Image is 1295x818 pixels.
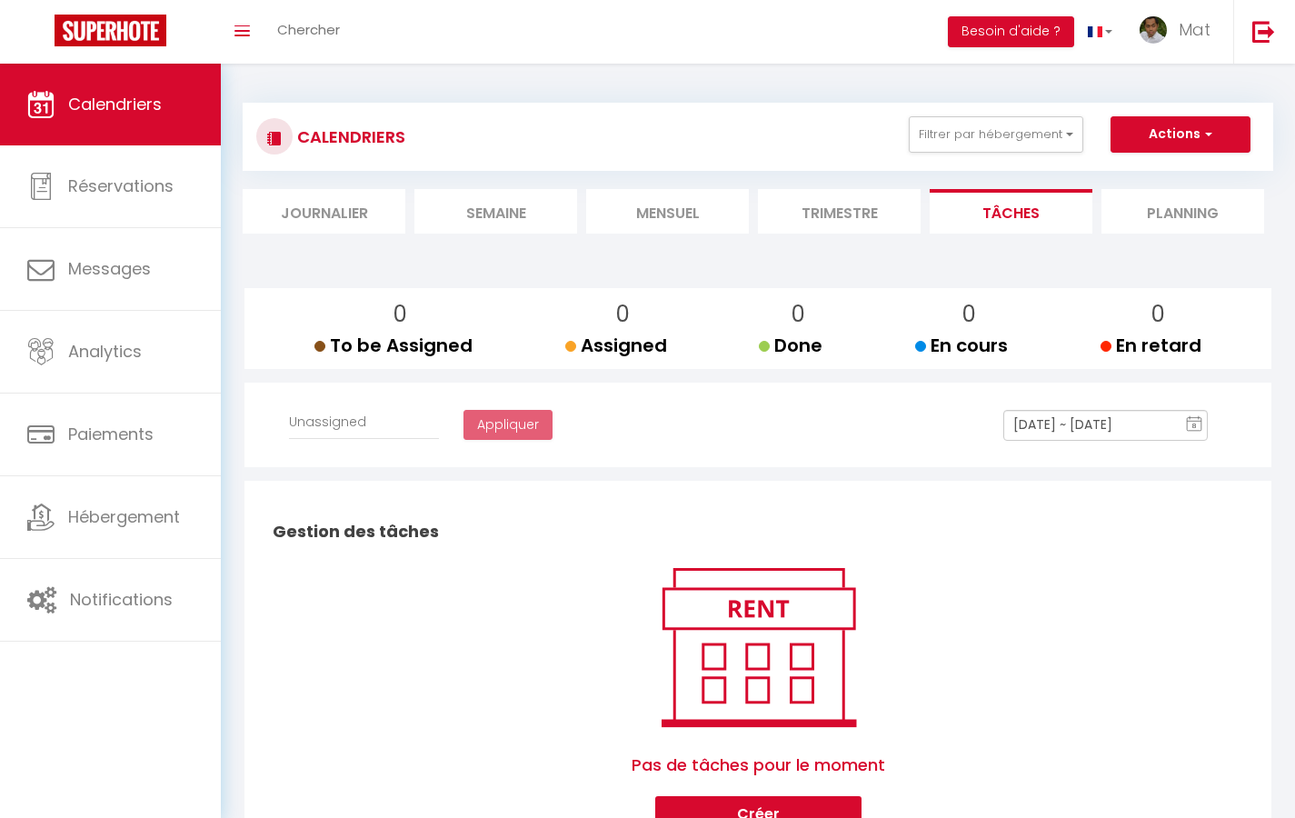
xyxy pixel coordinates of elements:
[1179,18,1210,41] span: Mat
[930,189,1092,234] li: Tâches
[1140,16,1167,44] img: ...
[1101,189,1264,234] li: Planning
[758,189,921,234] li: Trimestre
[1101,333,1201,358] span: En retard
[759,333,822,358] span: Done
[68,505,180,528] span: Hébergement
[55,15,166,46] img: Super Booking
[314,333,473,358] span: To be Assigned
[68,257,151,280] span: Messages
[915,333,1008,358] span: En cours
[909,116,1083,153] button: Filtrer par hébergement
[1252,20,1275,43] img: logout
[463,410,553,441] button: Appliquer
[1111,116,1250,153] button: Actions
[586,189,749,234] li: Mensuel
[243,189,405,234] li: Journalier
[930,297,1008,332] p: 0
[948,16,1074,47] button: Besoin d'aide ?
[1003,410,1208,441] input: Select Date Range
[68,93,162,115] span: Calendriers
[68,423,154,445] span: Paiements
[268,504,1248,560] h2: Gestion des tâches
[1192,422,1197,430] text: 8
[15,7,69,62] button: Ouvrir le widget de chat LiveChat
[70,588,173,611] span: Notifications
[414,189,577,234] li: Semaine
[1115,297,1201,332] p: 0
[565,333,667,358] span: Assigned
[580,297,667,332] p: 0
[773,297,822,332] p: 0
[68,175,174,197] span: Réservations
[329,297,473,332] p: 0
[68,340,142,363] span: Analytics
[293,116,405,157] h3: CALENDRIERS
[643,560,874,734] img: rent.png
[632,734,885,796] span: Pas de tâches pour le moment
[277,20,340,39] span: Chercher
